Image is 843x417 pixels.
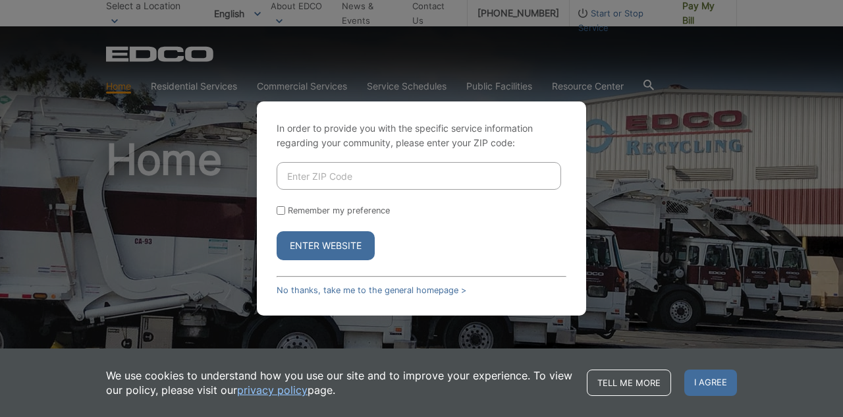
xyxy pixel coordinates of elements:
label: Remember my preference [288,206,390,215]
span: I agree [684,370,737,396]
a: privacy policy [237,383,308,397]
input: Enter ZIP Code [277,162,561,190]
a: Tell me more [587,370,671,396]
a: No thanks, take me to the general homepage > [277,285,466,295]
button: Enter Website [277,231,375,260]
p: We use cookies to understand how you use our site and to improve your experience. To view our pol... [106,368,574,397]
p: In order to provide you with the specific service information regarding your community, please en... [277,121,566,150]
